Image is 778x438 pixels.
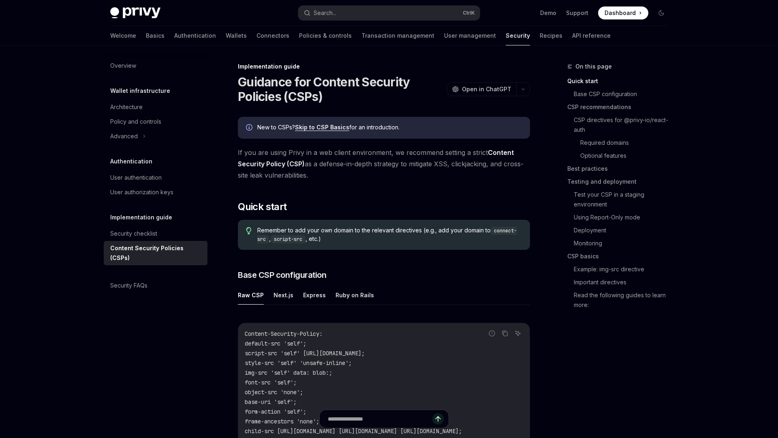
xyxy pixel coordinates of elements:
[574,289,674,311] a: Read the following guides to learn more:
[245,350,365,357] span: script-src 'self' [URL][DOMAIN_NAME];
[110,86,170,96] h5: Wallet infrastructure
[314,8,336,18] div: Search...
[238,286,264,305] button: Raw CSP
[104,100,207,114] a: Architecture
[110,131,138,141] div: Advanced
[513,328,523,339] button: Ask AI
[506,26,530,45] a: Security
[110,61,136,71] div: Overview
[110,229,157,238] div: Security checklist
[574,114,674,136] a: CSP directives for @privy-io/react-auth
[238,75,444,104] h1: Guidance for Content Security Policies (CSPs)
[110,157,152,166] h5: Authentication
[110,26,136,45] a: Welcome
[574,88,674,101] a: Base CSP configuration
[110,102,143,112] div: Architecture
[605,9,636,17] span: Dashboard
[566,9,588,17] a: Support
[487,328,497,339] button: Report incorrect code
[104,114,207,129] a: Policy and controls
[146,26,165,45] a: Basics
[575,62,612,71] span: On this page
[238,62,530,71] div: Implementation guide
[598,6,648,19] a: Dashboard
[110,173,162,182] div: User authentication
[295,124,349,131] a: Skip to CSP Basics
[246,227,252,234] svg: Tip
[336,286,374,305] button: Ruby on Rails
[574,276,674,289] a: Important directives
[567,175,674,188] a: Testing and deployment
[238,269,326,281] span: Base CSP configuration
[104,226,207,241] a: Security checklist
[246,124,254,132] svg: Info
[110,281,147,290] div: Security FAQs
[574,237,674,250] a: Monitoring
[462,85,511,93] span: Open in ChatGPT
[567,162,674,175] a: Best practices
[174,26,216,45] a: Authentication
[257,226,522,243] span: Remember to add your own domain to the relevant directives (e.g., add your domain to , , etc.)
[110,7,160,19] img: dark logo
[432,413,444,425] button: Send message
[110,243,203,263] div: Content Security Policies (CSPs)
[257,227,517,243] code: connect-src
[104,241,207,265] a: Content Security Policies (CSPs)
[245,379,297,386] span: font-src 'self';
[540,9,556,17] a: Demo
[655,6,668,19] button: Toggle dark mode
[574,211,674,224] a: Using Report-Only mode
[574,188,674,211] a: Test your CSP in a staging environment
[257,123,522,132] div: New to CSPs? for an introduction.
[104,58,207,73] a: Overview
[110,117,161,127] div: Policy and controls
[226,26,247,45] a: Wallets
[104,170,207,185] a: User authentication
[567,250,674,263] a: CSP basics
[574,224,674,237] a: Deployment
[104,185,207,200] a: User authorization keys
[580,149,674,162] a: Optional features
[245,398,297,406] span: base-uri 'self';
[110,213,172,222] h5: Implementation guide
[500,328,510,339] button: Copy the contents from the code block
[274,286,293,305] button: Next.js
[574,263,674,276] a: Example: img-src directive
[463,10,475,16] span: Ctrl K
[567,75,674,88] a: Quick start
[361,26,434,45] a: Transaction management
[303,286,326,305] button: Express
[110,187,173,197] div: User authorization keys
[245,359,352,367] span: style-src 'self' 'unsafe-inline';
[245,389,303,396] span: object-src 'none';
[540,26,562,45] a: Recipes
[299,26,352,45] a: Policies & controls
[104,278,207,293] a: Security FAQs
[256,26,289,45] a: Connectors
[245,369,332,376] span: img-src 'self' data: blob:;
[580,136,674,149] a: Required domains
[298,6,480,20] button: Search...CtrlK
[567,101,674,114] a: CSP recommendations
[238,200,286,213] span: Quick start
[245,340,306,347] span: default-src 'self';
[572,26,611,45] a: API reference
[271,235,306,243] code: script-src
[444,26,496,45] a: User management
[447,82,516,96] button: Open in ChatGPT
[245,330,323,337] span: Content-Security-Policy:
[238,147,530,181] span: If you are using Privy in a web client environment, we recommend setting a strict as a defense-in...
